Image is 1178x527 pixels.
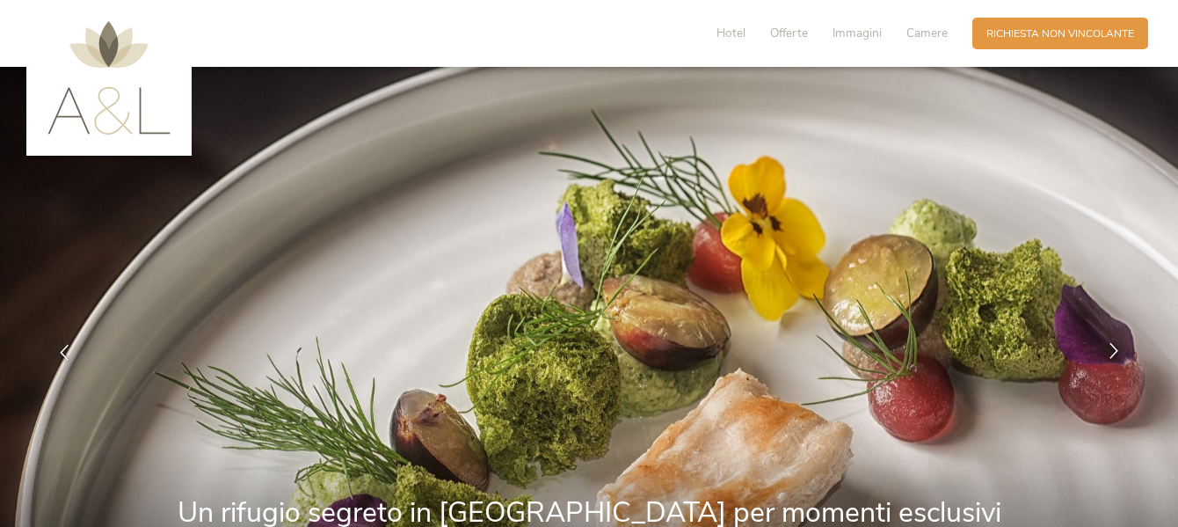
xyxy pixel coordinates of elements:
[833,25,882,41] span: Immagini
[906,25,948,41] span: Camere
[770,25,808,41] span: Offerte
[986,26,1134,41] span: Richiesta non vincolante
[47,21,171,135] img: AMONTI & LUNARIS Wellnessresort
[716,25,745,41] span: Hotel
